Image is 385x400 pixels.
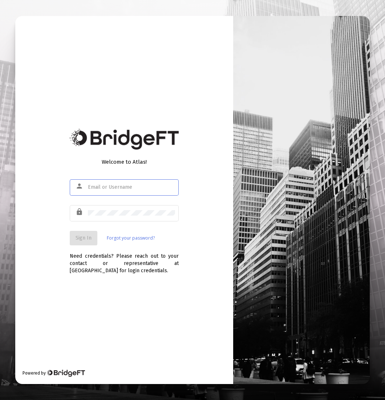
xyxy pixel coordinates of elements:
[70,158,179,166] div: Welcome to Atlas!
[46,370,85,377] img: Bridge Financial Technology Logo
[76,235,92,241] span: Sign In
[70,245,179,274] div: Need credentials? Please reach out to your contact or representative at [GEOGRAPHIC_DATA] for log...
[88,184,175,190] input: Email or Username
[76,182,84,191] mat-icon: person
[23,370,85,377] div: Powered by
[70,231,97,245] button: Sign In
[76,208,84,216] mat-icon: lock
[70,129,179,150] img: Bridge Financial Technology Logo
[107,234,155,242] a: Forgot your password?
